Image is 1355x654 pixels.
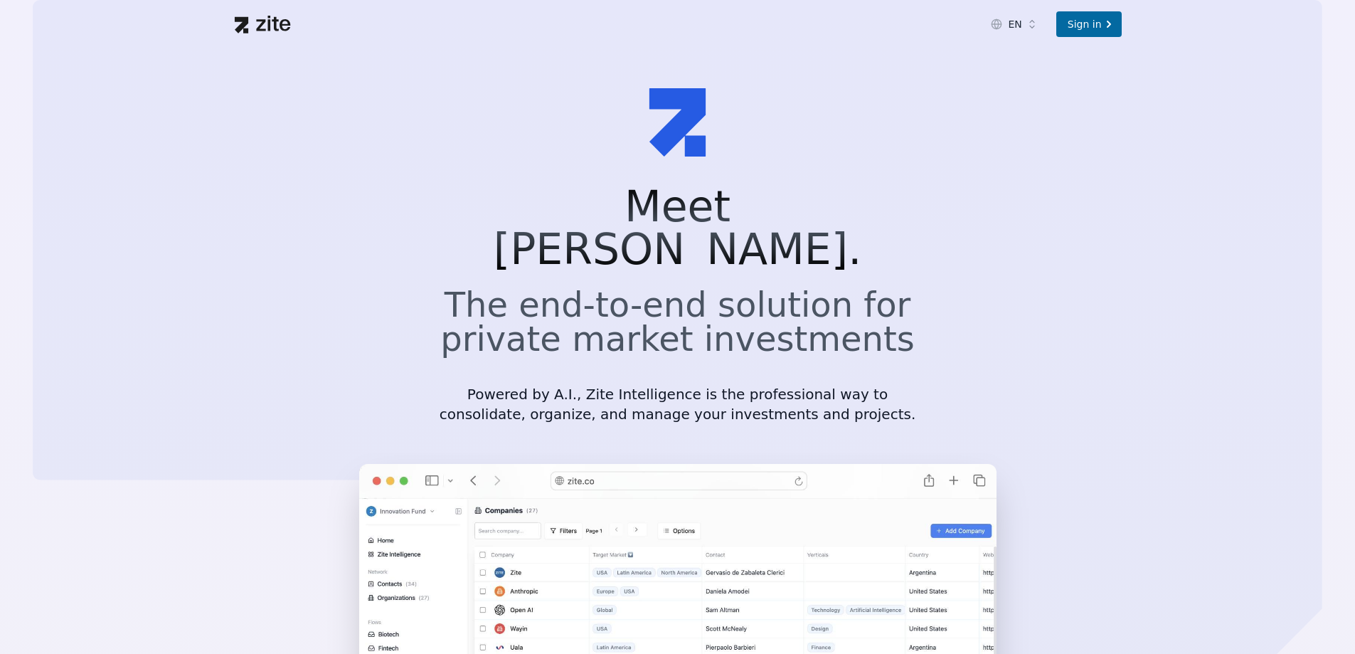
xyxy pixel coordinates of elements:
[439,384,917,424] p: Powered by A.I., Zite Intelligence is the professional way to consolidate, organize, and manage y...
[439,185,917,270] h1: Meet [PERSON_NAME].
[439,288,917,356] h2: The end-to-end solution for private market investments
[1056,11,1122,37] a: Sign in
